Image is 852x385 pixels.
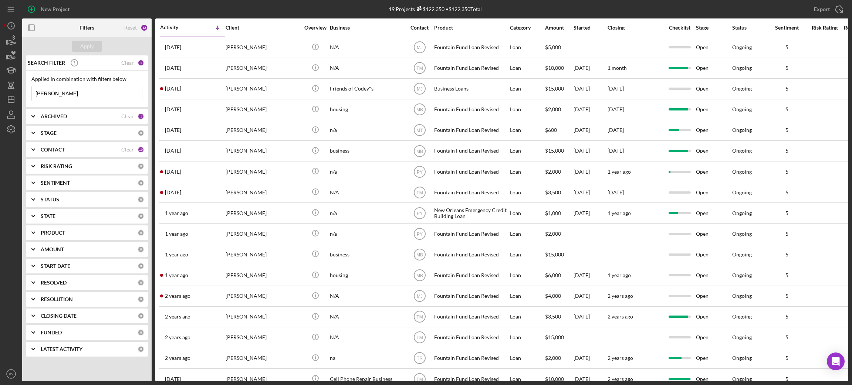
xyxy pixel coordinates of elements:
[165,314,190,320] time: 2023-10-12 00:39
[732,314,752,320] div: Ongoing
[330,79,404,99] div: Friends of Codey"s
[510,162,544,181] div: Loan
[41,280,67,286] b: RESOLVED
[732,169,752,175] div: Ongoing
[768,272,805,278] div: 5
[696,141,731,161] div: Open
[138,146,144,153] div: 10
[608,355,633,361] time: 2 years ago
[41,2,70,17] div: New Project
[768,210,805,216] div: 5
[416,314,423,320] text: TM
[434,266,508,285] div: Fountain Fund Loan Revised
[165,127,181,133] time: 2025-04-17 14:25
[732,65,752,71] div: Ongoing
[696,203,731,223] div: Open
[330,120,404,140] div: n/a
[434,307,508,327] div: Fountain Fund Loan Revised
[696,328,731,347] div: Open
[768,65,805,71] div: 5
[434,141,508,161] div: Fountain Fund Loan Revised
[510,245,544,264] div: Loan
[330,266,404,285] div: housing
[41,330,62,335] b: FUNDED
[41,163,72,169] b: RISK RATING
[416,149,423,154] text: MB
[574,348,607,368] div: [DATE]
[768,231,805,237] div: 5
[732,334,752,340] div: Ongoing
[732,252,752,258] div: Ongoing
[608,189,624,195] time: [DATE]
[696,162,731,181] div: Open
[608,106,624,112] time: [DATE]
[165,210,188,216] time: 2024-07-26 19:57
[545,168,561,175] span: $2,000
[165,293,190,299] time: 2023-11-28 20:54
[732,355,752,361] div: Ongoing
[732,25,768,31] div: Status
[696,100,731,119] div: Open
[732,190,752,195] div: Ongoing
[574,141,607,161] div: [DATE]
[330,348,404,368] div: na
[434,25,508,31] div: Product
[574,79,607,99] div: [DATE]
[434,224,508,243] div: Fountain Fund Loan Revised
[226,58,300,78] div: [PERSON_NAME]
[608,210,631,216] time: 1 year ago
[330,328,404,347] div: N/A
[138,313,144,319] div: 0
[434,162,508,181] div: Fountain Fund Loan Revised
[807,2,848,17] button: Export
[768,127,805,133] div: 5
[664,25,695,31] div: Checklist
[545,127,557,133] span: $600
[4,367,18,381] button: PY
[434,38,508,57] div: Fountain Fund Loan Revised
[696,348,731,368] div: Open
[41,296,73,302] b: RESOLUTION
[827,352,845,370] div: Open Intercom Messenger
[545,231,561,237] span: $2,000
[545,44,561,50] span: $5,000
[226,162,300,181] div: [PERSON_NAME]
[608,376,633,382] time: 2 years ago
[434,348,508,368] div: Fountain Fund Loan Revised
[814,2,830,17] div: Export
[510,328,544,347] div: Loan
[330,25,404,31] div: Business
[330,224,404,243] div: n/a
[124,25,137,31] div: Reset
[121,113,134,119] div: Clear
[121,60,134,66] div: Clear
[138,229,144,236] div: 0
[330,286,404,306] div: N/A
[165,148,181,154] time: 2025-01-13 20:53
[330,141,404,161] div: business
[545,313,561,320] span: $3,500
[574,266,607,285] div: [DATE]
[41,113,67,119] b: ARCHIVED
[416,107,423,112] text: MB
[330,245,404,264] div: business
[545,189,561,195] span: $3,500
[545,251,564,258] span: $15,000
[389,6,482,12] div: 19 Projects • $122,350 Total
[138,279,144,286] div: 0
[226,183,300,202] div: [PERSON_NAME]
[165,334,190,340] time: 2023-05-03 15:51
[768,190,805,195] div: 5
[330,203,404,223] div: n/a
[696,245,731,264] div: Open
[574,203,607,223] div: [DATE]
[330,183,404,202] div: N/A
[165,65,181,71] time: 2025-09-05 13:44
[138,296,144,303] div: 0
[330,162,404,181] div: n/a
[545,85,564,92] span: $15,000
[510,141,544,161] div: Loan
[510,120,544,140] div: Loan
[768,252,805,258] div: 5
[9,372,14,376] text: PY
